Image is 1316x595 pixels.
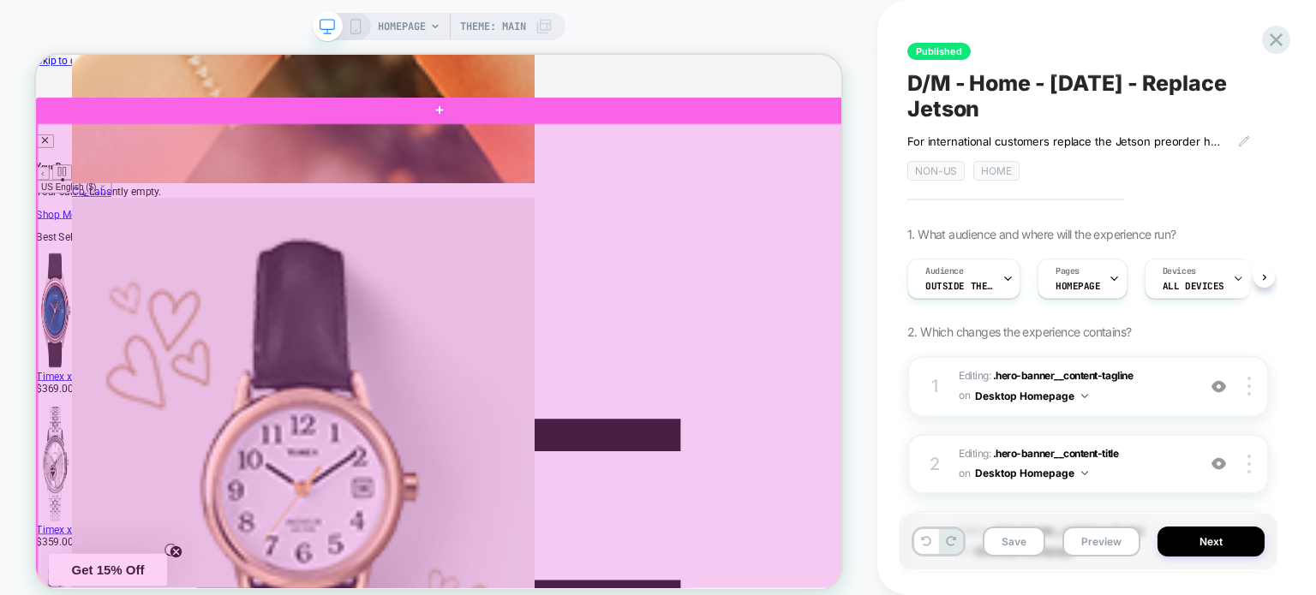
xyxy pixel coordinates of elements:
button: Preview [1062,527,1140,556]
span: 2. Which changes the experience contains? [907,324,1131,339]
button: Save [983,527,1045,556]
span: .hero-banner__content-title [993,447,1118,460]
img: down arrow [1081,471,1088,475]
span: 1. What audience and where will the experience run? [907,227,1175,241]
span: ALL DEVICES [1163,280,1224,292]
span: Devices [1163,265,1196,277]
img: crossed eye [1211,456,1226,471]
span: Pages [1056,265,1080,277]
img: down arrow [1081,394,1088,398]
div: 2 [926,449,943,479]
img: crossed eye [1211,379,1226,394]
span: on [959,464,970,483]
span: D/M - Home - [DATE] - Replace Jetson [907,70,1269,122]
span: on [959,386,970,405]
img: close [1247,455,1251,473]
button: Next [1157,527,1265,556]
button: Desktop Homepage [975,462,1088,484]
span: HOMEPAGE [378,13,426,40]
span: Published [907,43,971,60]
span: Non-US [907,161,965,181]
span: Editing : [959,444,1187,485]
span: Audience [925,265,964,277]
img: close [1247,377,1251,396]
span: Home [973,161,1020,181]
span: Editing : [959,366,1187,407]
button: Desktop Homepage [975,385,1088,407]
span: Theme: MAIN [460,13,526,40]
div: 1 [926,371,943,402]
span: .hero-banner__content-tagline [993,369,1133,382]
span: HOMEPAGE [1056,280,1101,292]
span: Outside the [GEOGRAPHIC_DATA] [925,280,994,292]
span: For international customers replace the Jetson preorder hero with the [PERSON_NAME] hero. [907,134,1225,148]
